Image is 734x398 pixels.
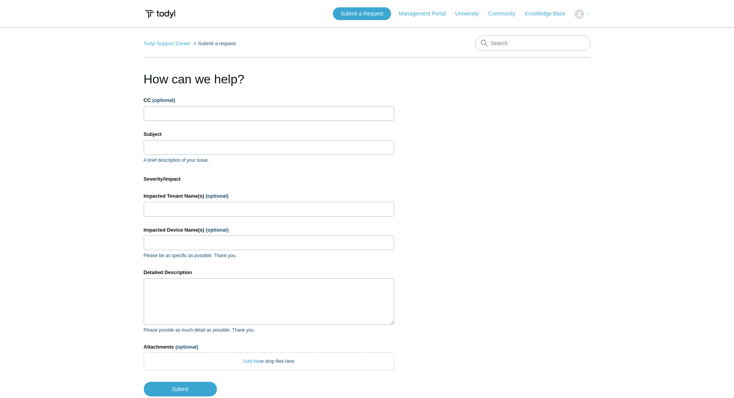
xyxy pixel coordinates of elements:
[144,343,394,351] label: Attachments
[144,382,217,396] input: Submit
[488,10,523,18] a: Community
[144,192,394,200] label: Impacted Tenant Name(s)
[144,41,191,46] a: Todyl Support Center
[206,227,228,233] span: (optional)
[144,70,394,88] h1: How can we help?
[475,36,591,51] input: Search
[144,252,394,259] p: Please be as specific as possible. Thank you.
[144,157,394,164] p: A brief description of your issue.
[192,41,236,46] li: Submit a request
[152,97,175,103] span: (optional)
[455,10,486,18] a: University
[144,226,394,234] label: Impacted Device Name(s)
[144,269,394,276] label: Detailed Description
[144,175,394,183] label: Severity/Impact
[206,193,228,199] span: (optional)
[144,327,394,334] p: Please provide as much detail as possible. Thank you.
[144,41,192,46] li: Todyl Support Center
[175,344,198,350] span: (optional)
[144,97,394,104] label: CC
[525,10,573,18] a: Knowledge Base
[144,7,176,21] img: Todyl Support Center Help Center home page
[144,130,394,138] label: Subject
[333,7,391,20] a: Submit a Request
[399,10,454,18] a: Management Portal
